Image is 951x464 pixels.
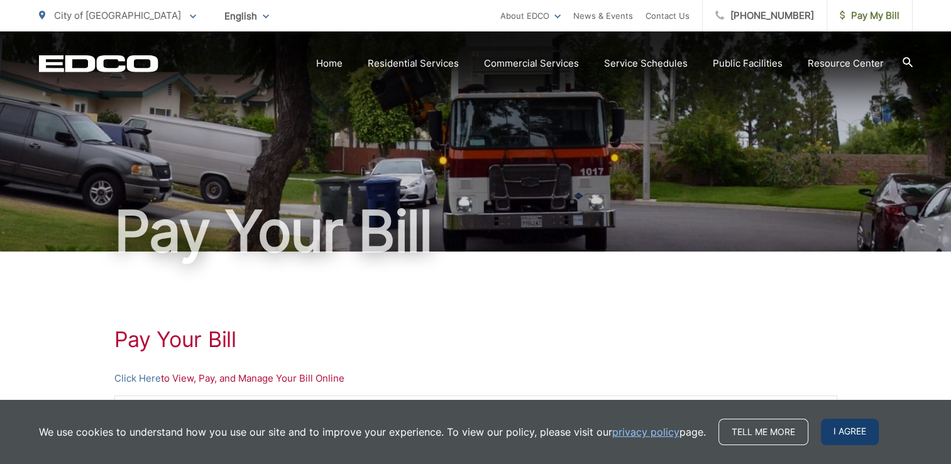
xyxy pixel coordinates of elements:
[808,56,884,71] a: Resource Center
[316,56,343,71] a: Home
[368,56,459,71] a: Residential Services
[114,327,837,352] h1: Pay Your Bill
[573,8,633,23] a: News & Events
[718,419,808,445] a: Tell me more
[114,371,837,386] p: to View, Pay, and Manage Your Bill Online
[840,8,899,23] span: Pay My Bill
[604,56,688,71] a: Service Schedules
[646,8,690,23] a: Contact Us
[484,56,579,71] a: Commercial Services
[215,5,278,27] span: English
[54,9,181,21] span: City of [GEOGRAPHIC_DATA]
[39,200,913,263] h1: Pay Your Bill
[821,419,879,445] span: I agree
[39,424,706,439] p: We use cookies to understand how you use our site and to improve your experience. To view our pol...
[500,8,561,23] a: About EDCO
[612,424,679,439] a: privacy policy
[114,371,161,386] a: Click Here
[713,56,783,71] a: Public Facilities
[39,55,158,72] a: EDCD logo. Return to the homepage.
